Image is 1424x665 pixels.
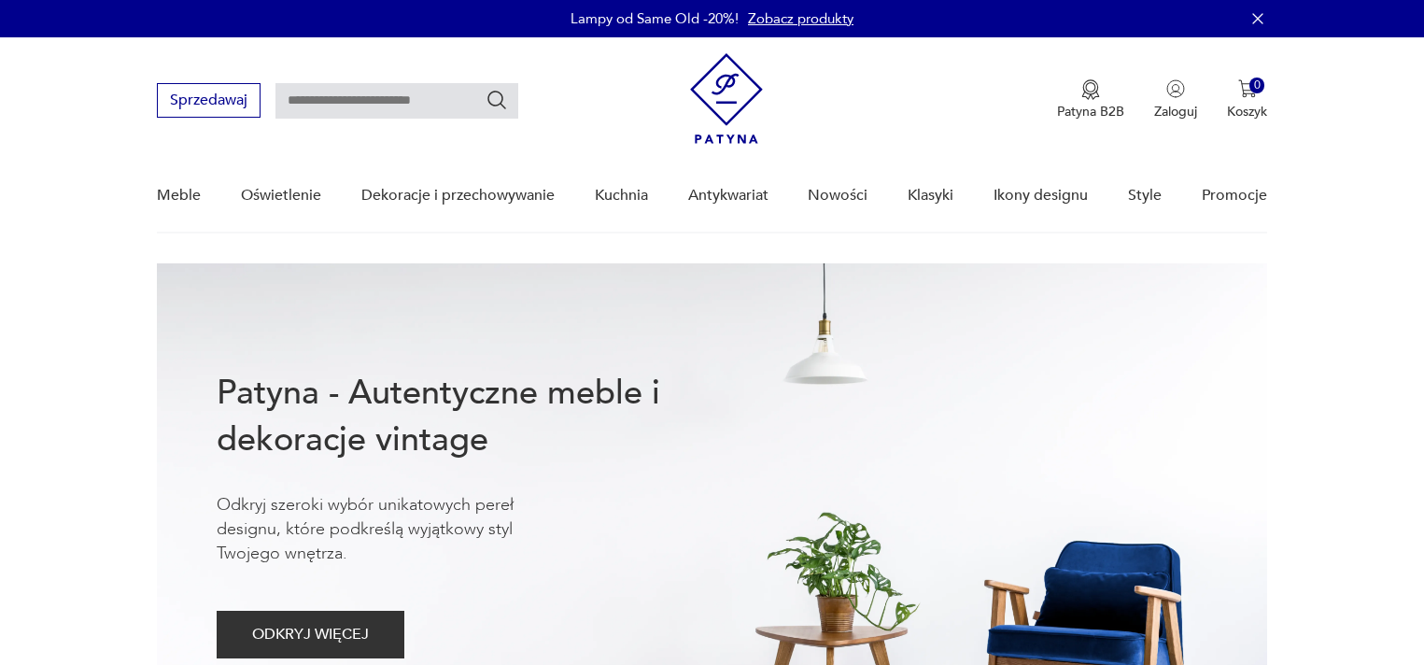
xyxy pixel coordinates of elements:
[1081,79,1100,100] img: Ikona medalu
[595,160,648,232] a: Kuchnia
[994,160,1088,232] a: Ikony designu
[690,53,763,144] img: Patyna - sklep z meblami i dekoracjami vintage
[157,83,261,118] button: Sprzedawaj
[241,160,321,232] a: Oświetlenie
[808,160,867,232] a: Nowości
[1238,79,1257,98] img: Ikona koszyka
[217,630,404,643] a: ODKRYJ WIĘCEJ
[1227,79,1267,120] button: 0Koszyk
[688,160,768,232] a: Antykwariat
[217,611,404,658] button: ODKRYJ WIĘCEJ
[748,9,853,28] a: Zobacz produkty
[486,89,508,111] button: Szukaj
[1128,160,1162,232] a: Style
[1202,160,1267,232] a: Promocje
[217,493,571,566] p: Odkryj szeroki wybór unikatowych pereł designu, które podkreślą wyjątkowy styl Twojego wnętrza.
[1227,103,1267,120] p: Koszyk
[361,160,555,232] a: Dekoracje i przechowywanie
[1154,103,1197,120] p: Zaloguj
[1057,79,1124,120] button: Patyna B2B
[1249,78,1265,93] div: 0
[1057,79,1124,120] a: Ikona medaluPatyna B2B
[1154,79,1197,120] button: Zaloguj
[908,160,953,232] a: Klasyki
[217,370,721,463] h1: Patyna - Autentyczne meble i dekoracje vintage
[571,9,739,28] p: Lampy od Same Old -20%!
[157,95,261,108] a: Sprzedawaj
[157,160,201,232] a: Meble
[1057,103,1124,120] p: Patyna B2B
[1166,79,1185,98] img: Ikonka użytkownika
